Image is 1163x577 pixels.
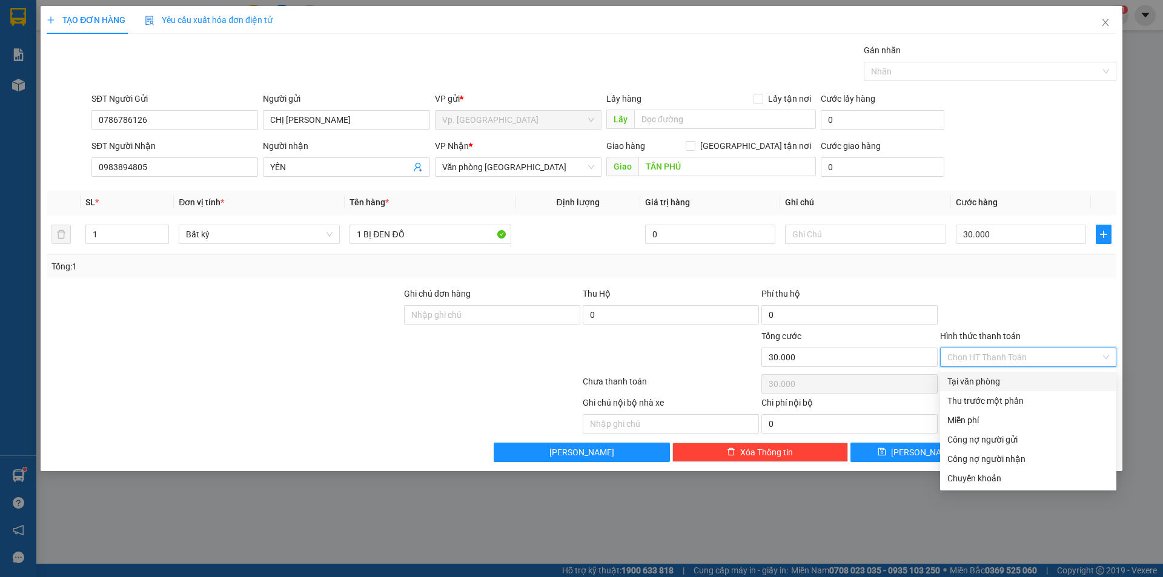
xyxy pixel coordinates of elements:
span: plus [47,16,55,24]
div: Miễn phí [947,414,1109,427]
span: Giao hàng [606,141,645,151]
span: user-add [413,162,423,172]
span: close [1101,18,1110,27]
input: Ghi chú đơn hàng [404,305,580,325]
button: delete [51,225,71,244]
button: [PERSON_NAME] [494,443,670,462]
div: VP gửi [435,92,601,105]
div: SĐT Người Nhận [91,139,258,153]
div: Phí thu hộ [761,287,938,305]
th: Ghi chú [780,191,951,214]
input: 0 [645,225,775,244]
label: Cước giao hàng [821,141,881,151]
input: Nhập ghi chú [583,414,759,434]
span: Lấy [606,110,634,129]
input: Dọc đường [634,110,816,129]
span: Yêu cầu xuất hóa đơn điện tử [145,15,273,25]
span: TẠO ĐƠN HÀNG [47,15,125,25]
button: deleteXóa Thông tin [672,443,849,462]
div: Người gửi [263,92,429,105]
img: icon [145,16,154,25]
span: Tên hàng [350,197,389,207]
span: Giao [606,157,638,176]
label: Ghi chú đơn hàng [404,289,471,298]
label: Hình thức thanh toán [940,331,1021,341]
input: Cước lấy hàng [821,110,944,130]
span: Đơn vị tính [179,197,224,207]
label: Gán nhãn [864,45,901,55]
div: Người nhận [263,139,429,153]
span: delete [727,447,735,457]
span: plus [1096,229,1111,239]
span: VP Nhận [435,141,469,151]
div: Chi phí nội bộ [761,396,938,414]
div: Công nợ người nhận [947,452,1109,466]
span: Thu Hộ [583,289,611,298]
span: Vp. Phan Rang [442,111,594,129]
span: [PERSON_NAME] [549,446,614,459]
span: Cước hàng [956,197,998,207]
div: Ghi chú nội bộ nhà xe [583,396,759,414]
input: Ghi Chú [785,225,946,244]
span: SL [85,197,95,207]
span: [PERSON_NAME] [891,446,956,459]
div: Công nợ người gửi [947,433,1109,446]
input: Cước giao hàng [821,157,944,177]
div: Cước gửi hàng sẽ được ghi vào công nợ của người nhận [940,449,1116,469]
div: Chuyển khoản [947,472,1109,485]
div: Thu trước một phần [947,394,1109,407]
span: Lấy hàng [606,94,641,104]
div: Cước gửi hàng sẽ được ghi vào công nợ của người gửi [940,430,1116,449]
div: SĐT Người Gửi [91,92,258,105]
div: Tại văn phòng [947,375,1109,388]
input: VD: Bàn, Ghế [350,225,511,244]
button: Close [1088,6,1122,40]
span: [GEOGRAPHIC_DATA] tận nơi [695,139,816,153]
span: Định lượng [557,197,600,207]
div: Chưa thanh toán [581,375,760,396]
input: Dọc đường [638,157,816,176]
div: Tổng: 1 [51,260,449,273]
span: Xóa Thông tin [740,446,793,459]
span: Tổng cước [761,331,801,341]
span: Bất kỳ [186,225,333,243]
span: save [878,447,886,457]
span: Lấy tận nơi [763,92,816,105]
span: Văn phòng Tân Phú [442,158,594,176]
span: Giá trị hàng [645,197,690,207]
button: save[PERSON_NAME] [850,443,982,462]
label: Cước lấy hàng [821,94,875,104]
button: plus [1096,225,1112,244]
